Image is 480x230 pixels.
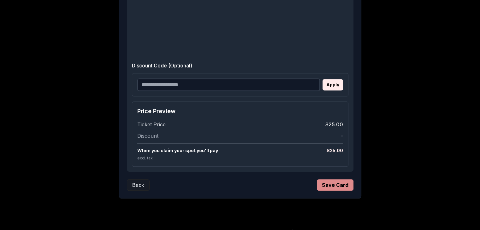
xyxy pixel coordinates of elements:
button: Back [127,179,150,191]
span: Discount [137,132,158,140]
span: - [341,132,343,140]
span: $ 25.00 [327,147,343,154]
label: Discount Code (Optional) [132,62,348,69]
span: Ticket Price [137,121,166,128]
span: When you claim your spot you'll pay [137,147,218,154]
button: Apply [323,79,343,90]
span: $25.00 [325,121,343,128]
button: Save Card [317,179,353,191]
h4: Price Preview [137,107,343,116]
span: excl. tax [137,156,153,160]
